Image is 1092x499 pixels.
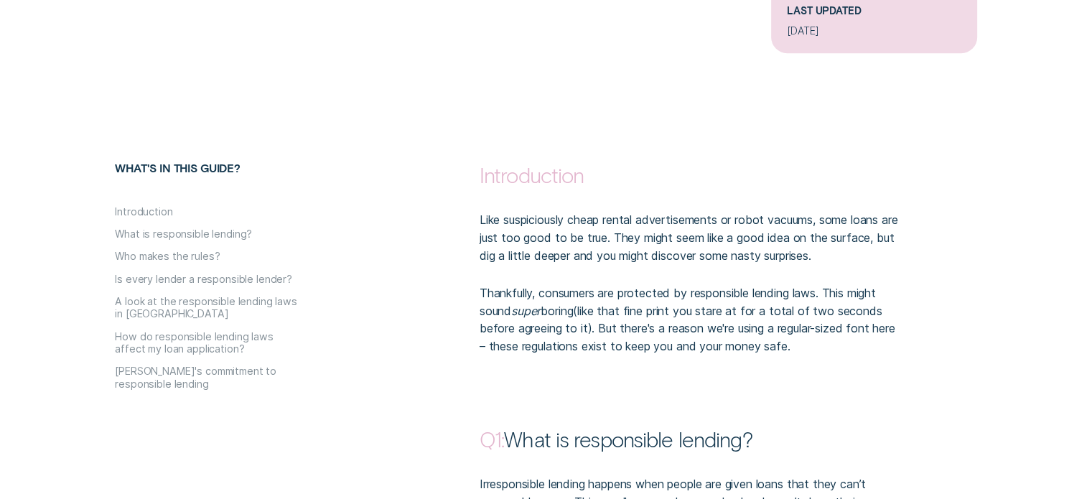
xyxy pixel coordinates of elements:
[115,228,252,241] button: What is responsible lending?
[587,321,592,335] span: )
[787,24,961,37] div: [DATE]
[115,205,172,218] button: Introduction
[480,426,904,452] p: What is responsible lending?
[115,273,292,286] button: Is every lender a responsible lender?
[115,295,299,321] button: A look at the responsible lending laws in [GEOGRAPHIC_DATA]
[480,162,584,187] strong: Introduction
[787,4,961,24] h5: Last Updated
[115,365,299,391] button: [PERSON_NAME]'s commitment to responsible lending
[115,250,220,263] button: Who makes the rules?
[480,211,904,265] p: Like suspiciously cheap rental advertisements or robot vacuums, some loans are just too good to b...
[480,426,504,452] strong: Q1:
[115,162,393,205] h5: What's in this guide?
[480,284,904,356] p: Thankfully, consumers are protected by responsible lending laws. This might sound boring like tha...
[115,330,299,356] button: How do responsible lending laws affect my loan application?
[573,304,577,318] span: (
[511,304,541,318] em: super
